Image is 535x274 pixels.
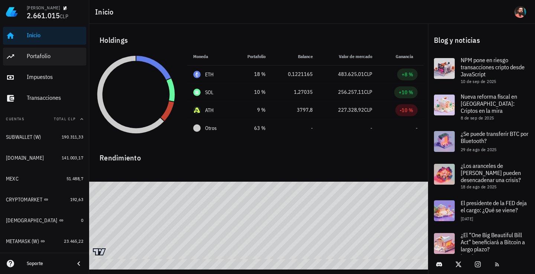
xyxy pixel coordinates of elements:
div: SOL-icon [193,89,201,96]
div: [DOMAIN_NAME] [6,155,44,161]
div: +10 % [399,89,413,96]
span: 192,63 [70,197,83,202]
span: 23.465,22 [64,238,83,244]
div: Inicio [27,32,83,39]
img: LedgiFi [6,6,18,18]
span: CLP [364,106,372,113]
a: SUBWALLET (W) 190.311,33 [3,128,86,146]
span: ¿El “One Big Beautiful Bill Act” beneficiará a Bitcoin a largo plazo? [461,231,525,253]
div: Portafolio [27,52,83,60]
a: [DEMOGRAPHIC_DATA] 0 [3,211,86,229]
div: SUBWALLET (W) [6,134,41,140]
span: 29 de ago de 2025 [461,147,497,152]
a: Charting by TradingView [93,248,106,255]
div: SOL [205,89,214,96]
span: ¿Se puede transferir BTC por Bluetooth? [461,130,528,144]
div: [DEMOGRAPHIC_DATA] [6,217,58,224]
th: Balance [272,48,319,66]
span: CLP [60,13,68,20]
span: 51.488,7 [67,176,83,181]
span: 2.661.015 [27,10,60,20]
a: [DOMAIN_NAME] 141.003,17 [3,149,86,167]
a: Impuestos [3,68,86,86]
a: El presidente de la FED deja el cargo: ¿Qué se viene? [DATE] [428,194,535,227]
span: CLP [364,71,372,77]
div: CRYPTOMARKET [6,197,42,203]
a: Transacciones [3,89,86,107]
div: MEXC [6,176,19,182]
div: Transacciones [27,94,83,101]
div: 0,1221165 [278,70,313,78]
div: 3797,8 [278,106,313,114]
div: +8 % [402,71,413,78]
span: El presidente de la FED deja el cargo: ¿Qué se viene? [461,199,527,214]
a: MEXC 51.488,7 [3,170,86,188]
div: 18 % [239,70,265,78]
div: 1,27035 [278,88,313,96]
a: Inicio [3,27,86,45]
a: ¿El “One Big Beautiful Bill Act” beneficiará a Bitcoin a largo plazo? [DATE] [428,227,535,264]
span: Nueva reforma fiscal en [GEOGRAPHIC_DATA]: Criptos en la mira [461,93,517,114]
th: Valor de mercado [319,48,378,66]
div: Blog y noticias [428,28,535,52]
span: - [370,125,372,131]
h1: Inicio [95,6,117,18]
div: ATH [205,106,214,114]
th: Moneda [187,48,233,66]
a: NPM pone en riesgo transacciones cripto desde JavaScript 10 de sep de 2025 [428,52,535,89]
div: Impuestos [27,73,83,80]
div: ETH-icon [193,71,201,78]
span: ¿Los aranceles de [PERSON_NAME] pueden desencadenar una crisis? [461,162,521,184]
a: CRYPTOMARKET 192,63 [3,191,86,208]
a: Nueva reforma fiscal en [GEOGRAPHIC_DATA]: Criptos en la mira 8 de sep de 2025 [428,89,535,125]
div: Rendimiento [94,146,424,164]
div: 10 % [239,88,265,96]
span: CLP [364,89,372,95]
div: [PERSON_NAME] [27,5,60,11]
button: CuentasTotal CLP [3,110,86,128]
div: -10 % [400,106,413,114]
div: 9 % [239,106,265,114]
span: 190.311,33 [62,134,83,140]
span: 227.328,92 [338,106,364,113]
div: Soporte [27,261,68,267]
a: METAMASK (W) 23.465,22 [3,232,86,250]
span: 10 de sep de 2025 [461,79,496,84]
div: METAMASK (W) [6,238,39,245]
span: NPM pone en riesgo transacciones cripto desde JavaScript [461,56,525,78]
span: [DATE] [461,216,473,222]
span: Otros [205,124,217,132]
a: ¿Se puede transferir BTC por Bluetooth? 29 de ago de 2025 [428,125,535,158]
span: - [416,125,418,131]
div: ATH-icon [193,106,201,114]
span: - [311,125,313,131]
div: ETH [205,71,214,78]
div: Holdings [94,28,424,52]
span: 18 de ago de 2025 [461,184,497,189]
div: 63 % [239,124,265,132]
div: avatar [514,6,526,18]
span: Total CLP [54,117,76,121]
span: 141.003,17 [62,155,83,160]
span: 256.257,11 [338,89,364,95]
th: Portafolio [233,48,271,66]
span: 0 [81,217,83,223]
span: Ganancia [396,54,418,59]
a: ¿Los aranceles de [PERSON_NAME] pueden desencadenar una crisis? 18 de ago de 2025 [428,158,535,194]
span: 483.625,01 [338,71,364,77]
a: Portafolio [3,48,86,66]
span: 8 de sep de 2025 [461,115,494,121]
